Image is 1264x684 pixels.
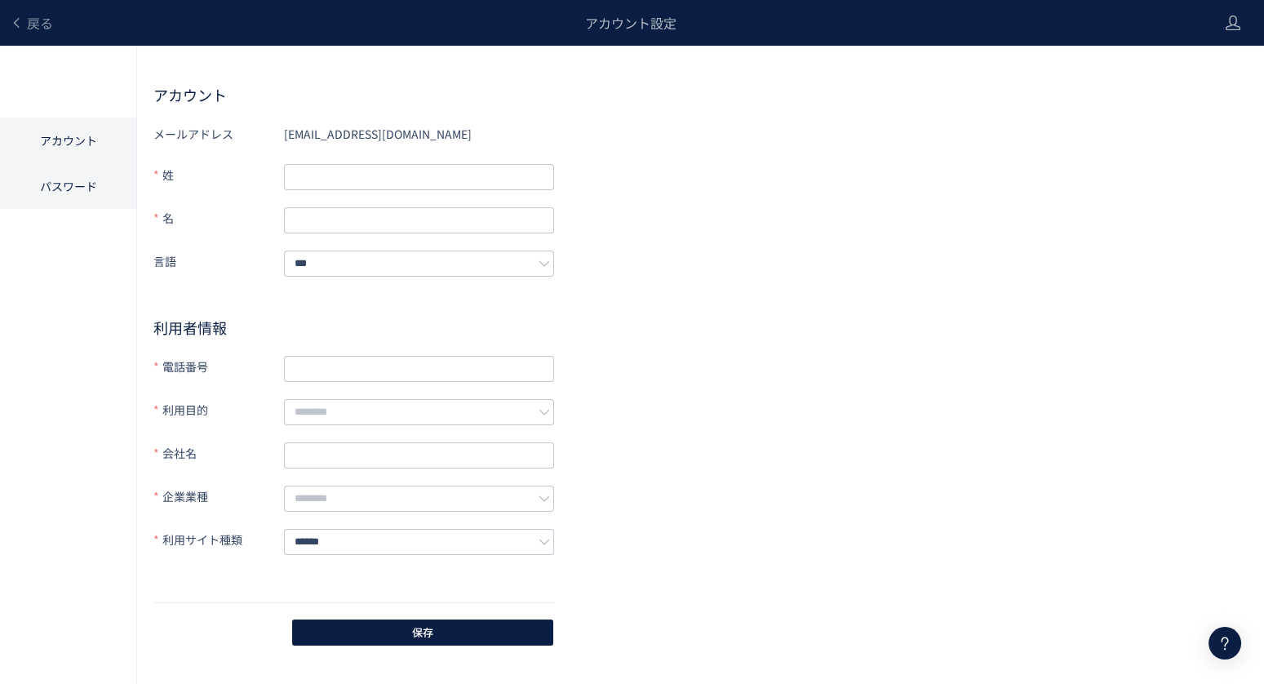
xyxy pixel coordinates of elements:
label: 姓 [153,162,284,190]
label: 名 [153,205,284,233]
h2: 利用者情報 [153,318,554,337]
label: 利用目的 [153,397,284,425]
label: 利用サイト種類 [153,526,284,555]
h2: アカウント [153,85,1248,104]
label: 企業業種 [153,483,284,512]
span: 保存 [412,620,433,646]
label: 言語 [153,248,284,277]
div: [EMAIL_ADDRESS][DOMAIN_NAME] [284,121,554,147]
label: メールアドレス [153,121,284,147]
label: 会社名 [153,440,284,469]
span: 戻る [27,13,53,33]
label: 電話番号 [153,353,284,382]
button: 保存 [292,620,553,646]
